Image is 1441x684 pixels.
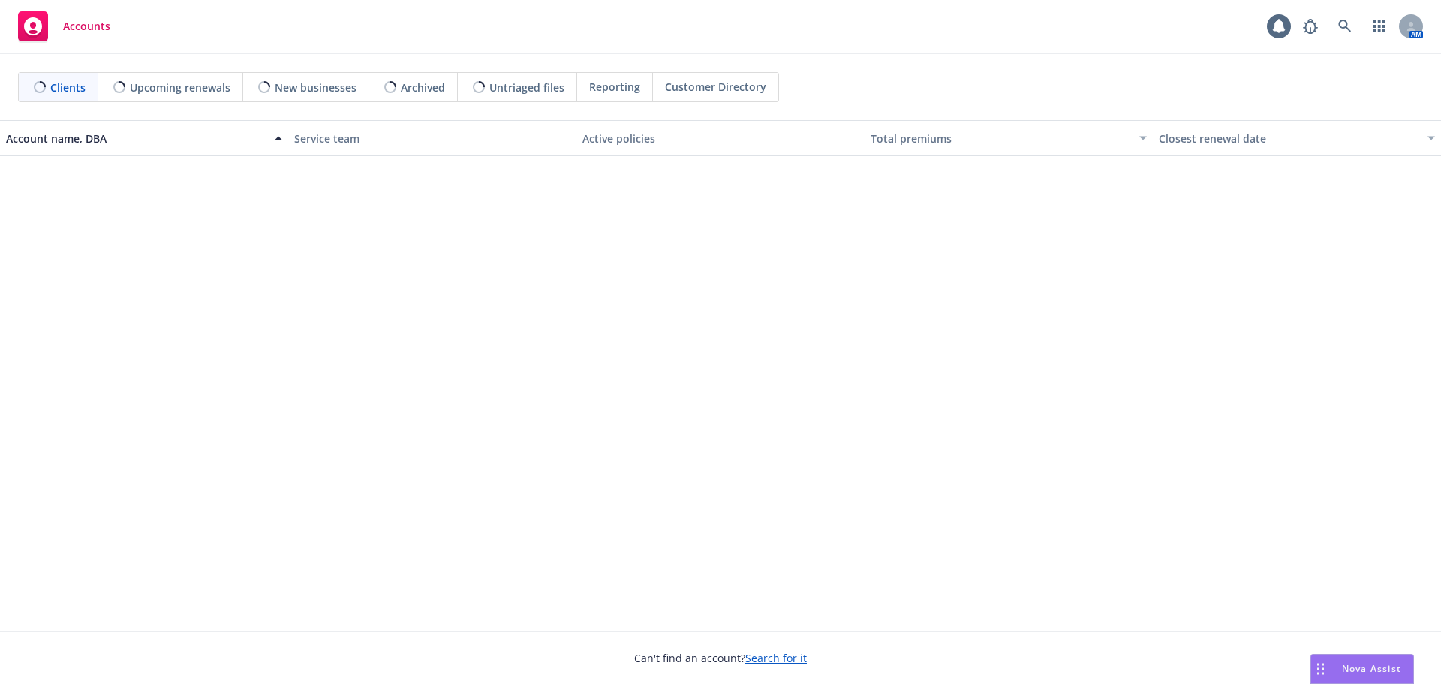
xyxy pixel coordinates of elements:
span: Clients [50,80,86,95]
div: Account name, DBA [6,131,266,146]
button: Total premiums [865,120,1153,156]
span: Upcoming renewals [130,80,230,95]
span: Can't find an account? [634,650,807,666]
span: Untriaged files [489,80,564,95]
a: Search for it [745,651,807,665]
div: Drag to move [1311,655,1330,683]
button: Service team [288,120,576,156]
div: Active policies [582,131,859,146]
div: Service team [294,131,570,146]
button: Nova Assist [1310,654,1414,684]
a: Report a Bug [1295,11,1325,41]
button: Closest renewal date [1153,120,1441,156]
div: Closest renewal date [1159,131,1418,146]
span: New businesses [275,80,356,95]
a: Search [1330,11,1360,41]
a: Accounts [12,5,116,47]
span: Nova Assist [1342,662,1401,675]
a: Switch app [1364,11,1394,41]
span: Customer Directory [665,79,766,95]
button: Active policies [576,120,865,156]
span: Accounts [63,20,110,32]
span: Archived [401,80,445,95]
div: Total premiums [871,131,1130,146]
span: Reporting [589,79,640,95]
